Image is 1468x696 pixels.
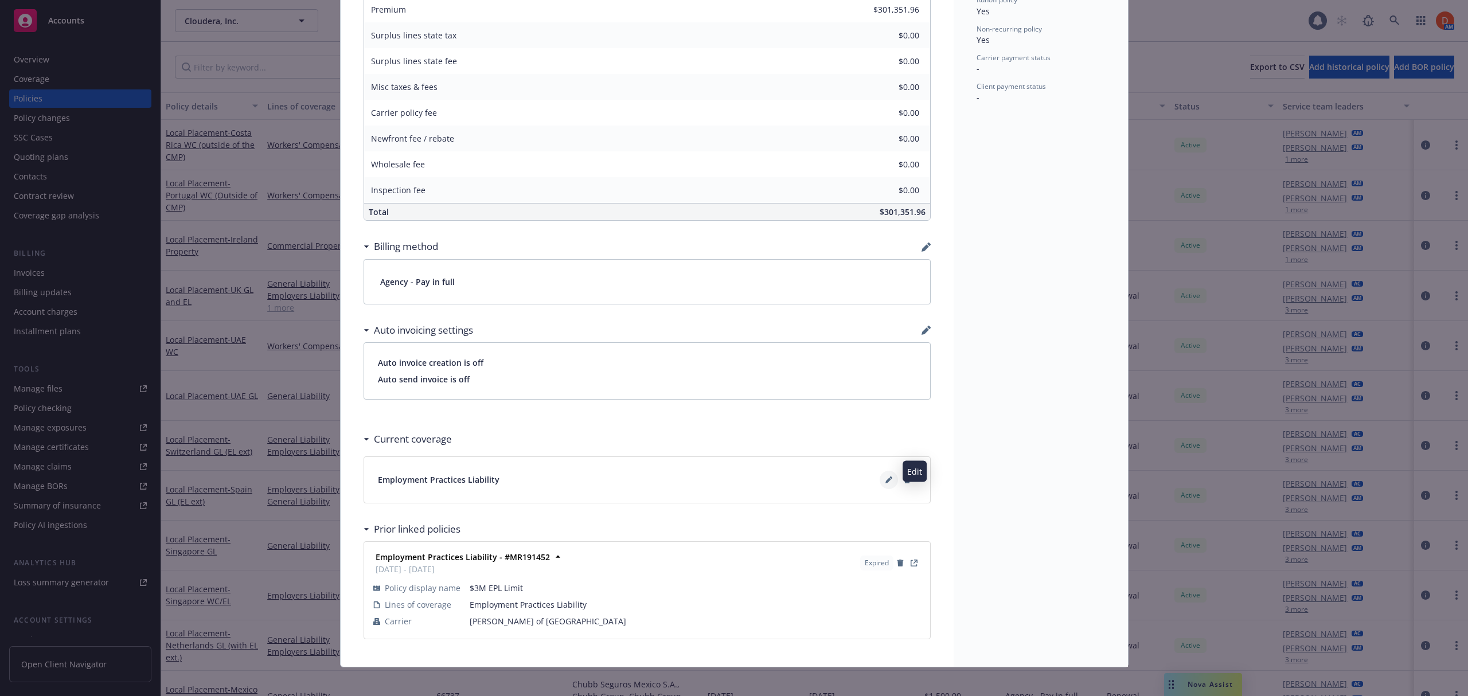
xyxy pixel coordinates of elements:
span: $301,351.96 [880,206,926,217]
span: Misc taxes & fees [371,81,438,92]
div: Prior linked policies [364,522,460,537]
h3: Prior linked policies [374,522,460,537]
div: Billing method [364,239,438,254]
span: Yes [977,6,990,17]
input: 0.00 [852,182,926,199]
span: Employment Practices Liability [378,474,499,486]
span: Total [369,206,389,217]
span: Newfront fee / rebate [371,133,454,144]
span: Lines of coverage [385,599,451,611]
span: $3M EPL Limit [470,582,921,594]
h3: Billing method [374,239,438,254]
span: Auto invoice creation is off [378,357,916,369]
span: Employment Practices Liability [470,599,921,611]
span: - [977,92,979,103]
h3: Current coverage [374,432,452,447]
span: Policy display name [385,582,460,594]
span: Yes [977,34,990,45]
input: 0.00 [852,104,926,122]
h3: Auto invoicing settings [374,323,473,338]
input: 0.00 [852,79,926,96]
span: - [977,63,979,74]
span: Carrier policy fee [371,107,437,118]
span: Surplus lines state tax [371,30,456,41]
input: 0.00 [852,53,926,70]
span: [PERSON_NAME] of [GEOGRAPHIC_DATA] [470,615,921,627]
div: Current coverage [364,432,452,447]
strong: Employment Practices Liability - #MR191452 [376,552,550,562]
span: Auto send invoice is off [378,373,916,385]
span: Carrier [385,615,412,627]
div: Agency - Pay in full [364,260,930,304]
input: 0.00 [852,27,926,44]
div: Auto invoicing settings [364,323,473,338]
span: Premium [371,4,406,15]
input: 0.00 [852,1,926,18]
span: [DATE] - [DATE] [376,563,550,575]
span: Surplus lines state fee [371,56,457,67]
input: 0.00 [852,156,926,173]
a: View Policy [907,556,921,570]
input: 0.00 [852,130,926,147]
span: Non-recurring policy [977,24,1042,34]
span: Inspection fee [371,185,425,195]
span: Carrier payment status [977,53,1051,62]
span: Client payment status [977,81,1046,91]
span: Expired [865,558,889,568]
span: Wholesale fee [371,159,425,170]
